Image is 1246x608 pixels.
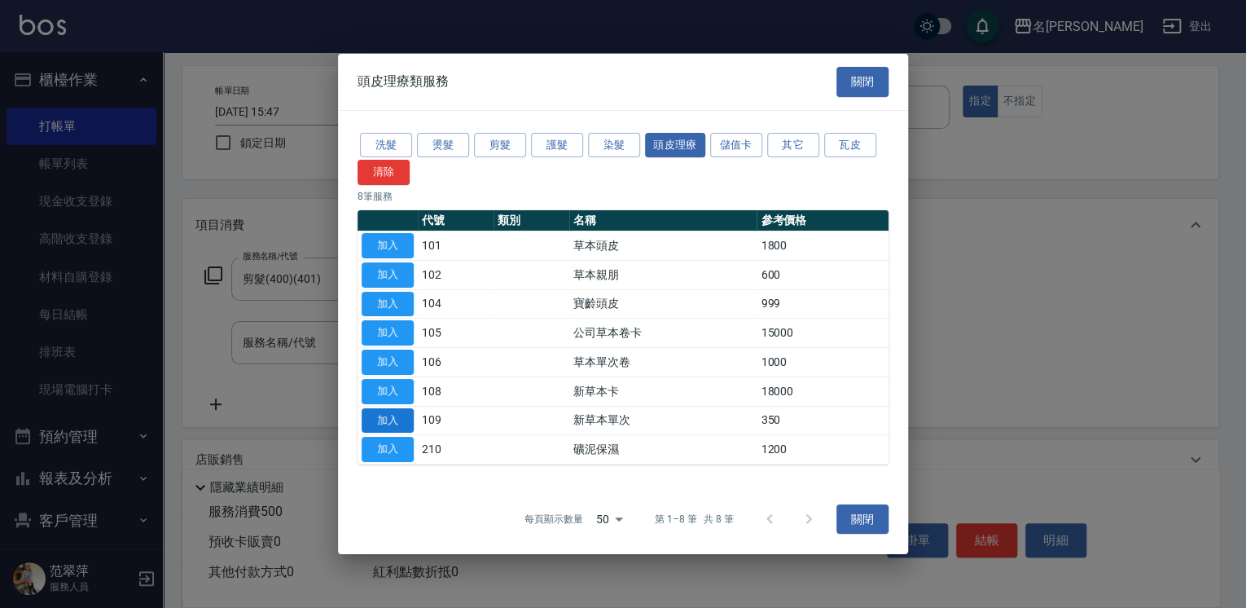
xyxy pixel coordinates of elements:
[531,132,583,157] button: 護髮
[757,347,888,377] td: 1000
[494,210,569,231] th: 類別
[418,406,494,435] td: 109
[418,260,494,289] td: 102
[418,347,494,377] td: 106
[757,377,888,406] td: 18000
[362,379,414,404] button: 加入
[569,377,757,406] td: 新草本卡
[645,132,705,157] button: 頭皮理療
[757,319,888,348] td: 15000
[569,231,757,260] td: 草本頭皮
[569,435,757,465] td: 礦泥保濕
[757,210,888,231] th: 參考價格
[836,504,888,535] button: 關閉
[569,210,757,231] th: 名稱
[418,289,494,319] td: 104
[757,406,888,435] td: 350
[418,435,494,465] td: 210
[418,377,494,406] td: 108
[418,210,494,231] th: 代號
[362,437,414,462] button: 加入
[362,350,414,375] button: 加入
[358,160,410,185] button: 清除
[757,289,888,319] td: 999
[418,231,494,260] td: 101
[362,291,414,316] button: 加入
[569,289,757,319] td: 寶齡頭皮
[362,262,414,288] button: 加入
[757,231,888,260] td: 1800
[710,132,762,157] button: 儲值卡
[569,260,757,289] td: 草本親朋
[358,73,449,90] span: 頭皮理療類服務
[588,132,640,157] button: 染髮
[360,132,412,157] button: 洗髮
[655,512,734,526] p: 第 1–8 筆 共 8 筆
[590,497,629,541] div: 50
[757,435,888,465] td: 1200
[362,320,414,346] button: 加入
[418,319,494,348] td: 105
[358,189,888,204] p: 8 筆服務
[569,347,757,377] td: 草本單次卷
[767,132,819,157] button: 其它
[757,260,888,289] td: 600
[836,67,888,97] button: 關閉
[417,132,469,157] button: 燙髮
[569,406,757,435] td: 新草本單次
[824,132,876,157] button: 瓦皮
[362,408,414,433] button: 加入
[362,233,414,258] button: 加入
[524,512,583,526] p: 每頁顯示數量
[569,319,757,348] td: 公司草本卷卡
[474,132,526,157] button: 剪髮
